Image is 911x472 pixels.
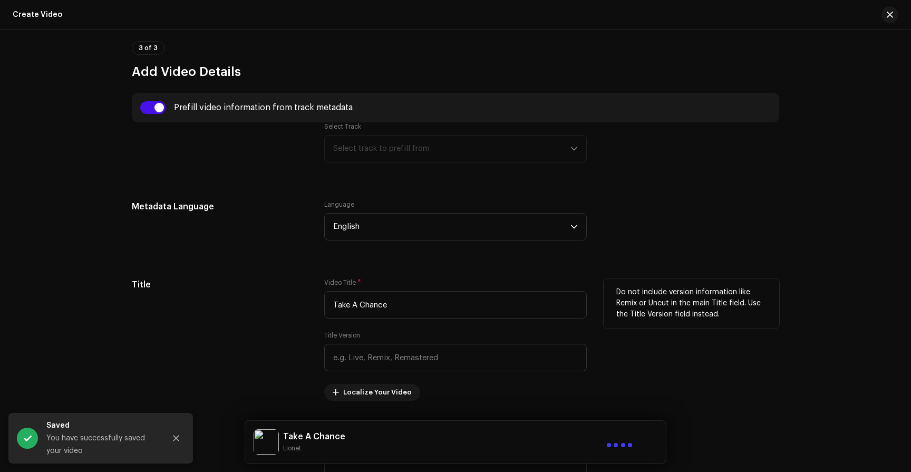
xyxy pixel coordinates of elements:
[570,214,578,240] div: dropdown trigger
[132,278,307,291] h5: Title
[46,419,157,432] div: Saved
[343,382,412,403] span: Localize Your Video
[324,278,361,287] label: Video Title
[616,287,767,320] p: Do not include version information like Remix or Uncut in the main Title field. Use the Title Ver...
[283,430,345,443] h5: Take A Chance
[46,432,157,457] div: You have successfully saved your video
[166,428,187,449] button: Close
[283,443,345,454] small: Take A Chance
[324,122,361,131] label: Select Track
[324,331,360,340] label: Title Version
[324,200,354,209] label: Language
[324,291,587,319] input: Add the title of your video
[132,63,779,80] h3: Add Video Details
[132,426,307,439] h5: Description
[132,200,307,213] h5: Metadata Language
[174,103,353,112] div: Prefill video information from track metadata
[254,429,279,455] img: 5fbaf69a-ed3e-47f4-8bad-3f34b20b65f6
[333,214,570,240] span: English
[324,344,587,371] input: e.g. Live, Remix, Remastered
[324,384,420,401] button: Localize Your Video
